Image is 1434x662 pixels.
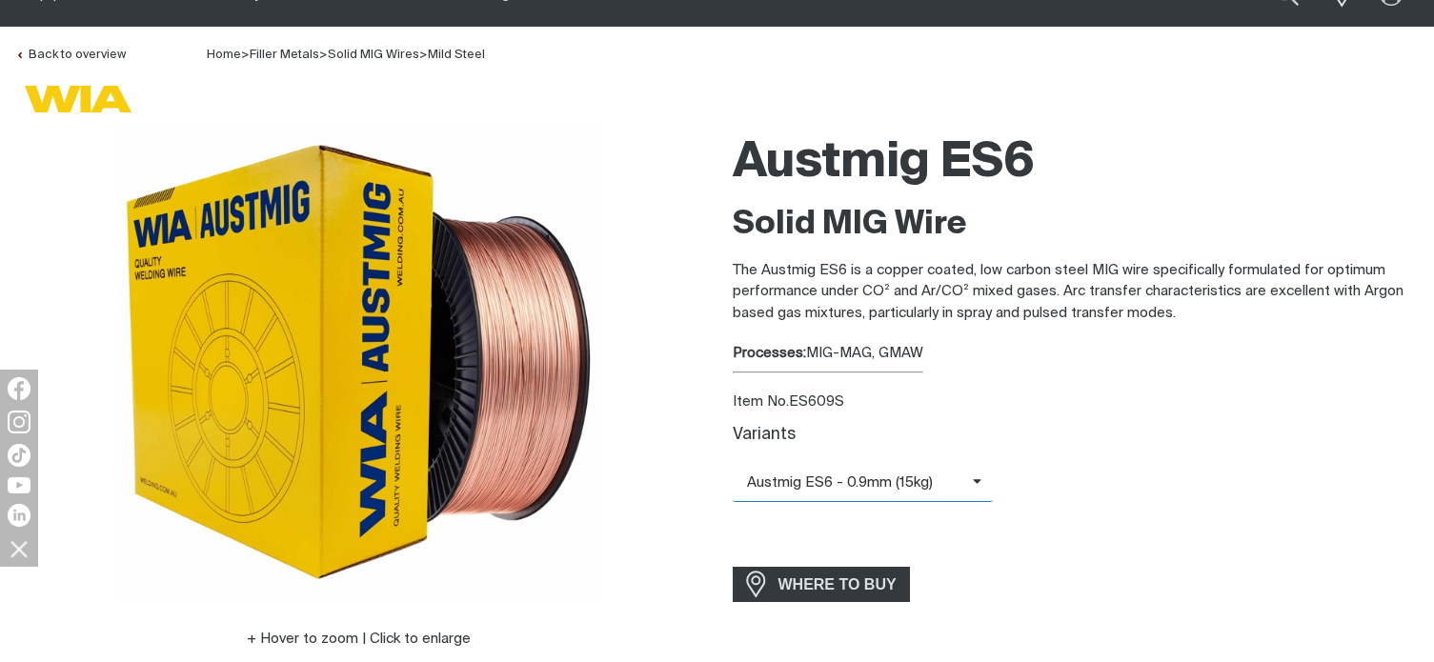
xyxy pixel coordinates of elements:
[419,49,428,61] span: >
[733,204,1420,246] h2: Solid MIG Wire
[733,427,796,443] label: Variants
[766,570,909,600] span: WHERE TO BUY
[8,477,30,493] img: YouTube
[207,49,241,61] span: Home
[241,49,250,61] span: >
[428,49,485,61] a: Mild Steel
[733,132,1420,194] h1: Austmig ES6
[733,391,1420,413] div: Item No. ES609S
[120,123,596,599] img: Austmig ES6
[733,343,1420,365] div: MIG-MAG, GMAW
[15,49,126,61] a: Back to overview
[733,260,1420,325] p: The Austmig ES6 is a copper coated, low carbon steel MIG wire specifically formulated for optimum...
[8,504,30,527] img: LinkedIn
[3,532,35,565] img: hide socials
[319,49,328,61] span: >
[8,444,30,467] img: TikTok
[733,346,806,360] strong: Processes:
[733,567,911,602] a: WHERE TO BUY
[328,49,419,61] a: Solid MIG Wires
[207,47,241,61] a: Home
[8,377,30,400] img: Facebook
[250,49,319,61] a: Filler Metals
[8,411,30,433] img: Instagram
[235,628,482,651] button: Hover to zoom | Click to enlarge
[733,472,973,494] span: Austmig ES6 - 0.9mm (15kg)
